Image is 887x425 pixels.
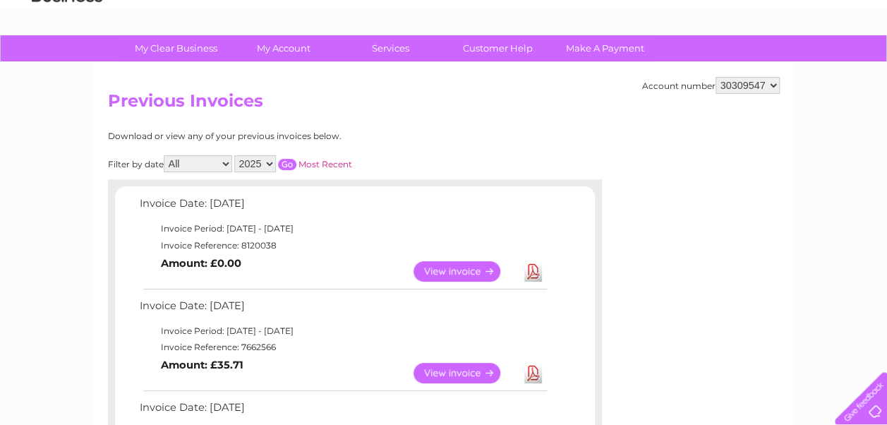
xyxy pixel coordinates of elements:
td: Invoice Reference: 7662566 [136,339,549,356]
td: Invoice Date: [DATE] [136,398,549,424]
td: Invoice Period: [DATE] - [DATE] [136,323,549,340]
a: 0333 014 3131 [621,7,718,25]
a: Make A Payment [547,35,663,61]
a: Contact [793,60,828,71]
a: My Account [225,35,342,61]
img: logo.png [31,37,103,80]
b: Amount: £35.71 [161,359,243,371]
td: Invoice Date: [DATE] [136,194,549,220]
td: Invoice Date: [DATE] [136,297,549,323]
a: Services [332,35,449,61]
h2: Previous Invoices [108,91,780,118]
a: Log out [840,60,874,71]
div: Account number [642,77,780,94]
td: Invoice Period: [DATE] - [DATE] [136,220,549,237]
a: Blog [764,60,785,71]
a: Download [524,261,542,282]
a: View [414,363,517,383]
div: Filter by date [108,155,478,172]
a: Telecoms [713,60,756,71]
td: Invoice Reference: 8120038 [136,237,549,254]
a: Most Recent [298,159,352,169]
a: My Clear Business [118,35,234,61]
div: Clear Business is a trading name of Verastar Limited (registered in [GEOGRAPHIC_DATA] No. 3667643... [111,8,778,68]
b: Amount: £0.00 [161,257,241,270]
a: Energy [674,60,705,71]
a: Water [639,60,665,71]
a: Customer Help [440,35,556,61]
div: Download or view any of your previous invoices below. [108,131,478,141]
a: View [414,261,517,282]
a: Download [524,363,542,383]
